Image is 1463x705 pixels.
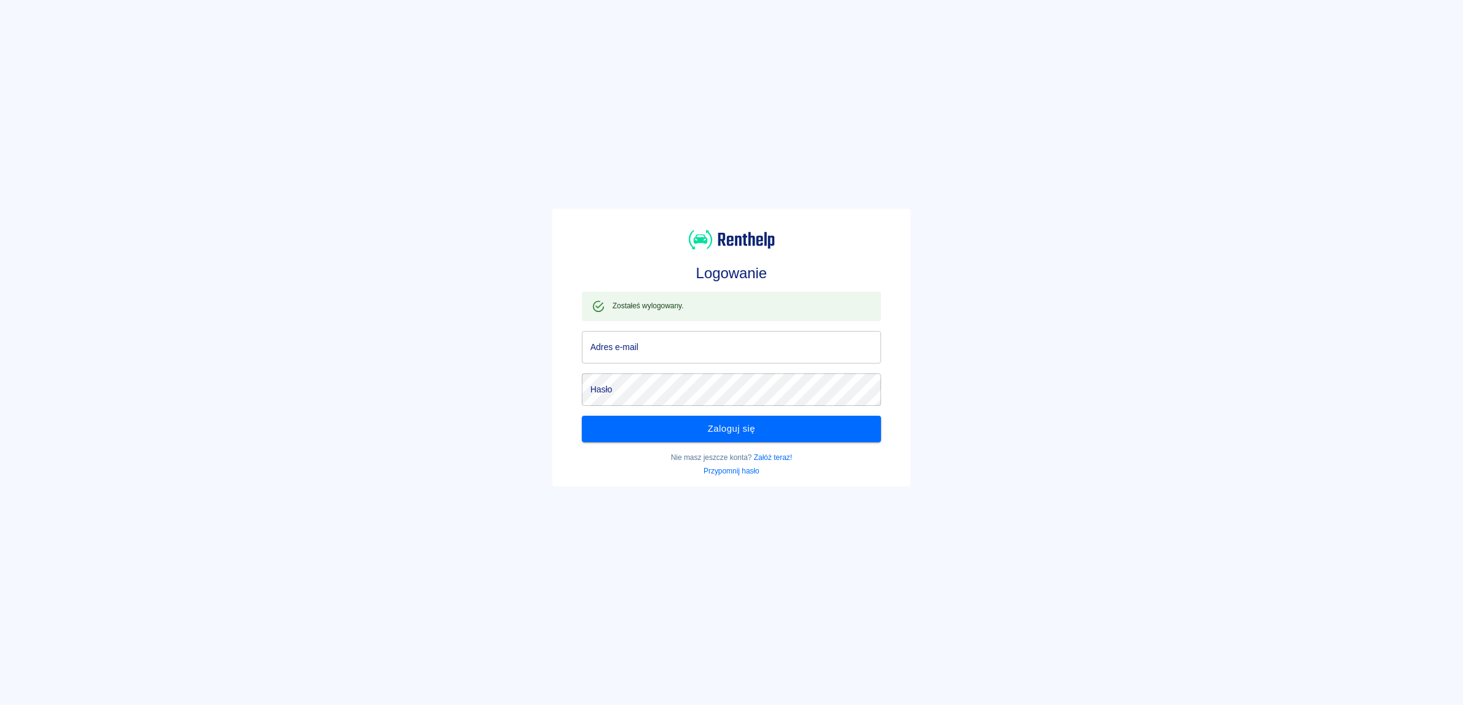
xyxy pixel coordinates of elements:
[613,295,684,317] div: Zostałeś wylogowany.
[704,467,759,475] a: Przypomnij hasło
[582,452,881,463] p: Nie masz jeszcze konta?
[689,228,775,251] img: Renthelp logo
[582,265,881,282] h3: Logowanie
[754,453,792,462] a: Załóż teraz!
[582,416,881,442] button: Zaloguj się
